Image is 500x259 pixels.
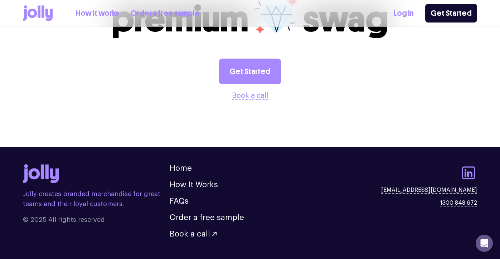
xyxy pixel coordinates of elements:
span: © 2025 All rights reserved [23,215,170,225]
a: Order a free sample [170,214,244,221]
div: Open Intercom Messenger [476,235,493,252]
a: FAQs [170,197,189,205]
a: Get Started [425,4,477,23]
a: Order a free sample [131,8,200,19]
span: Book a call [170,230,210,238]
button: Book a call [232,90,268,101]
a: How it works [76,8,119,19]
p: Jolly creates branded merchandise for great teams and their loyal customers. [23,189,170,209]
button: Book a call [170,230,217,238]
a: Get Started [219,59,281,84]
a: How It Works [170,181,218,189]
a: [EMAIL_ADDRESS][DOMAIN_NAME] [381,186,477,194]
a: Log In [394,8,414,19]
a: 1300 848 672 [440,199,477,207]
a: Home [170,164,192,172]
